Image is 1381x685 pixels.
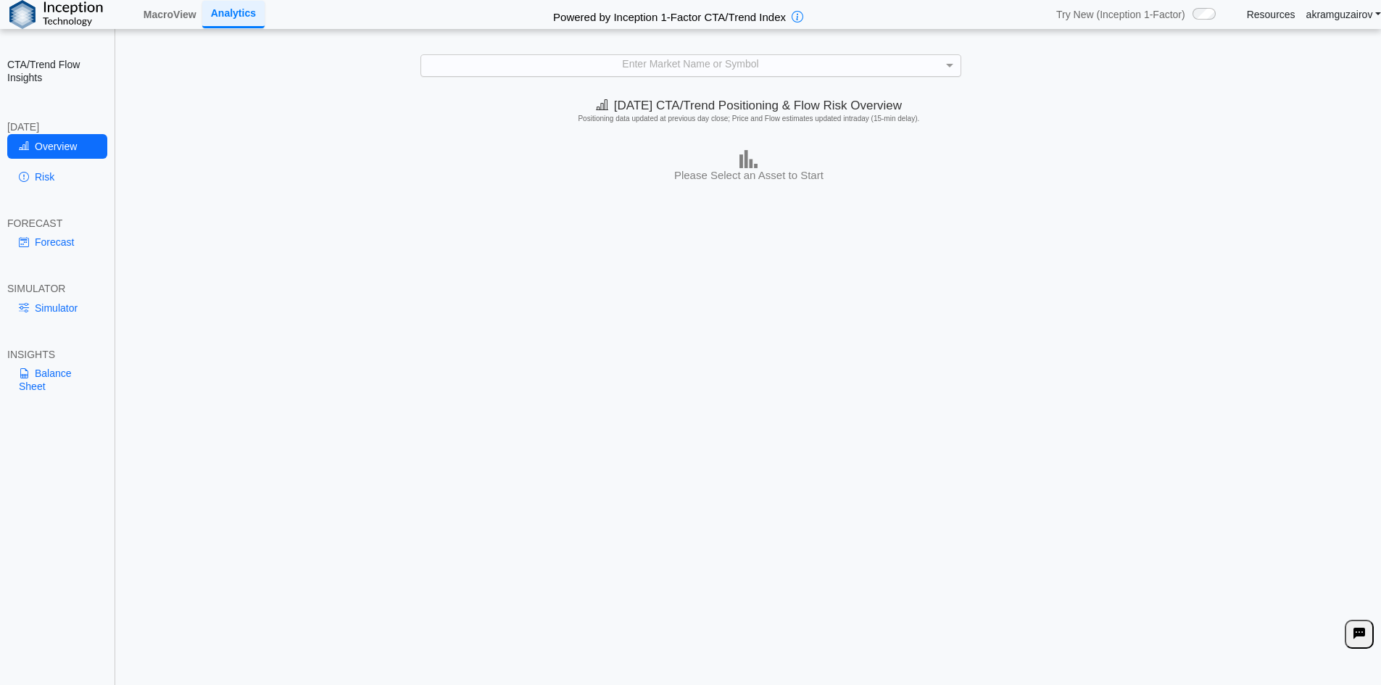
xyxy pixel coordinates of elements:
[7,296,107,320] a: Simulator
[1247,8,1295,21] a: Resources
[120,168,1377,183] h3: Please Select an Asset to Start
[421,55,961,75] div: Enter Market Name or Symbol
[7,165,107,189] a: Risk
[123,115,1374,123] h5: Positioning data updated at previous day close; Price and Flow estimates updated intraday (15-min...
[7,134,107,159] a: Overview
[7,230,107,254] a: Forecast
[739,150,758,168] img: bar-chart.png
[1306,8,1381,21] a: akramguzairov
[7,282,107,295] div: SIMULATOR
[202,1,265,28] a: Analytics
[7,120,107,133] div: [DATE]
[1056,8,1185,21] span: Try New (Inception 1-Factor)
[596,99,902,112] span: [DATE] CTA/Trend Positioning & Flow Risk Overview
[547,4,792,25] h2: Powered by Inception 1-Factor CTA/Trend Index
[7,217,107,230] div: FORECAST
[7,361,107,399] a: Balance Sheet
[7,58,107,84] h2: CTA/Trend Flow Insights
[138,2,202,27] a: MacroView
[7,348,107,361] div: INSIGHTS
